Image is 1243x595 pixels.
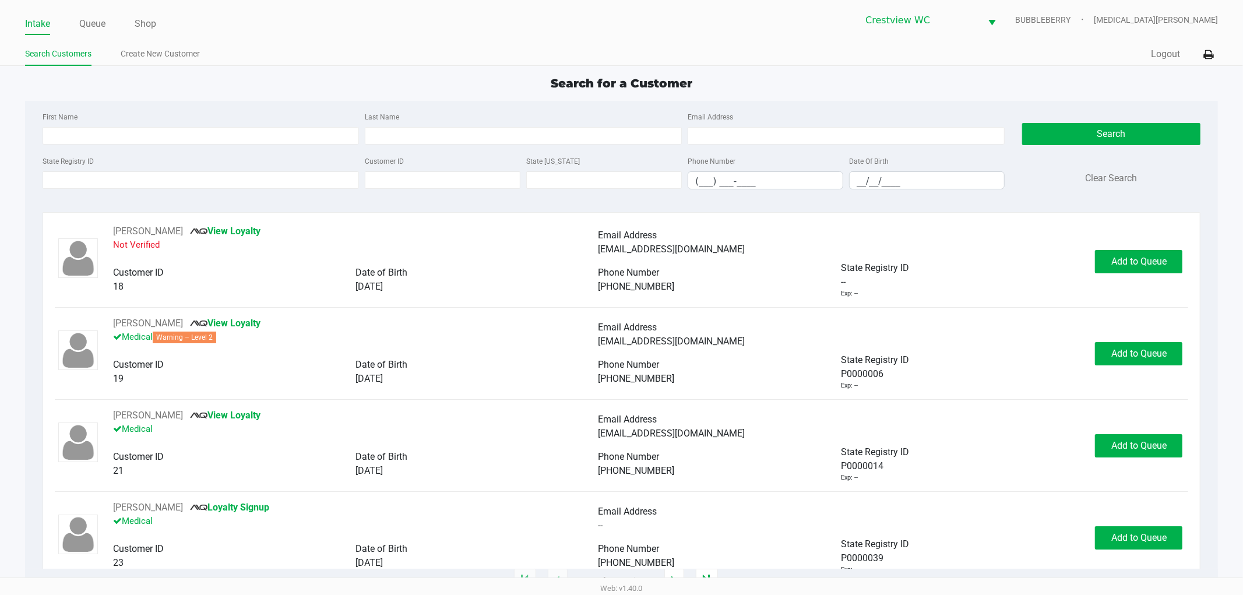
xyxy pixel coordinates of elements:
div: Exp: -- [841,565,858,575]
span: P0000006 [841,367,883,381]
button: See customer info [113,224,183,238]
span: Add to Queue [1111,440,1167,451]
span: [DATE] [355,373,383,384]
span: Phone Number [598,451,660,462]
span: State Registry ID [841,446,909,457]
button: Search [1022,123,1200,145]
span: State Registry ID [841,354,909,365]
span: Phone Number [598,267,660,278]
span: Search for a Customer [551,76,692,90]
span: Web: v1.40.0 [601,584,643,593]
p: Not Verified [113,238,598,252]
label: Phone Number [688,156,735,167]
span: [PHONE_NUMBER] [598,281,675,292]
span: Phone Number [598,359,660,370]
span: [DATE] [355,465,383,476]
p: Medical [113,330,598,344]
label: State Registry ID [43,156,94,167]
p: Medical [113,515,598,528]
kendo-maskedtextbox: Format: MM/DD/YYYY [849,171,1005,189]
span: Add to Queue [1111,348,1167,359]
span: Crestview WC [865,13,974,27]
a: Queue [79,16,105,32]
input: Format: (999) 999-9999 [688,172,843,190]
p: Medical [113,423,598,436]
span: 1 - 20 of 895095 items [579,575,653,586]
a: View Loyalty [190,410,260,421]
button: Add to Queue [1095,526,1182,550]
span: [EMAIL_ADDRESS][DOMAIN_NAME] [598,244,745,255]
app-submit-button: Move to first page [514,569,536,592]
label: Date Of Birth [849,156,889,167]
button: Logout [1151,47,1180,61]
span: [DATE] [355,557,383,568]
kendo-maskedtextbox: Format: (999) 999-9999 [688,171,843,189]
span: Customer ID [113,543,164,554]
button: See customer info [113,501,183,515]
app-submit-button: Next [664,569,684,592]
a: Shop [135,16,156,32]
span: P0000014 [841,459,883,473]
span: Customer ID [113,451,164,462]
span: Customer ID [113,359,164,370]
span: Date of Birth [355,267,407,278]
button: See customer info [113,409,183,423]
a: View Loyalty [190,226,260,237]
div: Exp: -- [841,289,858,299]
span: Phone Number [598,543,660,554]
span: 19 [113,373,124,384]
span: Email Address [598,506,657,517]
span: [PHONE_NUMBER] [598,373,675,384]
span: 21 [113,465,124,476]
span: Email Address [598,414,657,425]
label: Customer ID [365,156,404,167]
a: Create New Customer [121,47,200,61]
span: [EMAIL_ADDRESS][DOMAIN_NAME] [598,336,745,347]
a: View Loyalty [190,318,260,329]
a: Search Customers [25,47,91,61]
label: Email Address [688,112,733,122]
label: First Name [43,112,78,122]
a: Intake [25,16,50,32]
span: Email Address [598,230,657,241]
span: BUBBLEBERRY [1015,14,1094,26]
app-submit-button: Previous [548,569,568,592]
span: [PHONE_NUMBER] [598,557,675,568]
button: Add to Queue [1095,434,1182,457]
span: Date of Birth [355,543,407,554]
input: Format: MM/DD/YYYY [850,172,1004,190]
span: -- [841,275,846,289]
span: [MEDICAL_DATA][PERSON_NAME] [1094,14,1218,26]
a: Loyalty Signup [190,502,269,513]
span: [PHONE_NUMBER] [598,465,675,476]
span: [DATE] [355,281,383,292]
span: P0000039 [841,551,883,565]
button: Add to Queue [1095,342,1182,365]
button: Select [981,6,1003,34]
button: Clear Search [1086,171,1138,185]
span: Warning – Level 2 [153,332,216,343]
span: 23 [113,557,124,568]
span: Date of Birth [355,451,407,462]
span: State Registry ID [841,538,909,550]
span: State Registry ID [841,262,909,273]
div: Exp: -- [841,473,858,483]
span: 18 [113,281,124,292]
label: State [US_STATE] [526,156,580,167]
app-submit-button: Move to last page [696,569,718,592]
button: See customer info [113,316,183,330]
span: Date of Birth [355,359,407,370]
span: -- [598,520,603,531]
span: [EMAIL_ADDRESS][DOMAIN_NAME] [598,428,745,439]
span: Add to Queue [1111,532,1167,543]
span: Customer ID [113,267,164,278]
span: Email Address [598,322,657,333]
span: Add to Queue [1111,256,1167,267]
div: Exp: -- [841,381,858,391]
label: Last Name [365,112,399,122]
button: Add to Queue [1095,250,1182,273]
